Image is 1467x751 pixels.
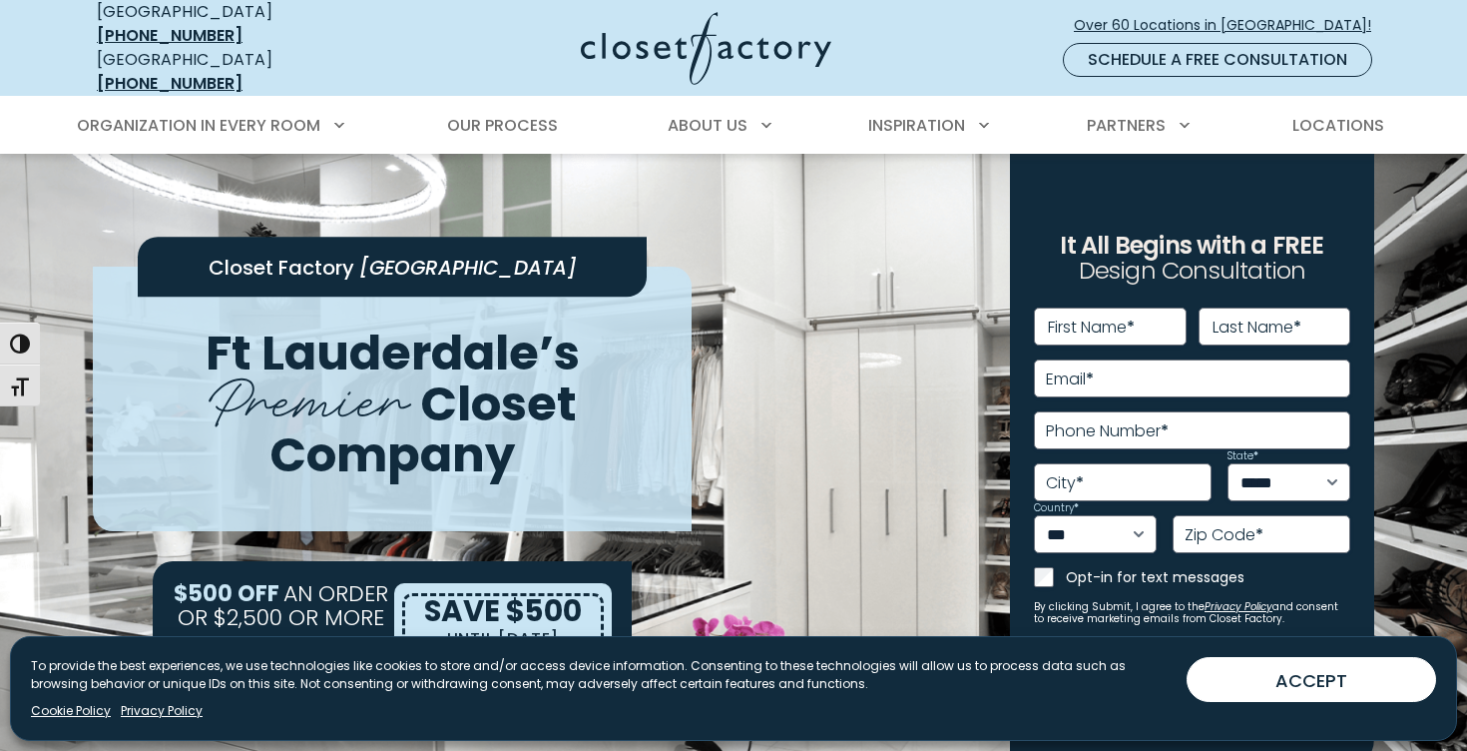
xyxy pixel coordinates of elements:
[215,629,347,669] a: View Details
[447,625,560,653] p: UNTIL [DATE]
[424,590,582,631] span: SAVE $500
[1034,503,1079,513] label: Country
[97,24,243,47] a: [PHONE_NUMBER]
[868,114,965,137] span: Inspiration
[1227,451,1258,461] label: State
[359,254,577,282] span: [GEOGRAPHIC_DATA]
[63,98,1404,154] nav: Primary Menu
[420,371,577,437] span: Closet
[1034,601,1350,625] small: By clicking Submit, I agree to the and consent to receive marketing emails from Closet Factory.
[1063,43,1372,77] a: Schedule a Free Consultation
[1048,320,1135,336] label: First Name
[178,577,388,632] span: AN ORDER OR $2,500 OR MORE
[31,657,1171,693] p: To provide the best experiences, we use technologies like cookies to store and/or access device i...
[121,702,203,720] a: Privacy Policy
[1046,423,1169,439] label: Phone Number
[1205,599,1272,614] a: Privacy Policy
[1187,657,1436,702] button: ACCEPT
[1066,567,1350,587] label: Opt-in for text messages
[174,577,279,608] span: $500 OFF
[269,421,515,488] span: Company
[1079,255,1306,288] span: Design Consultation
[1213,320,1301,336] label: Last Name
[209,350,409,440] span: Premier
[1060,229,1323,262] span: It All Begins with a FREE
[1185,527,1263,543] label: Zip Code
[97,48,386,96] div: [GEOGRAPHIC_DATA]
[31,702,111,720] a: Cookie Policy
[1087,114,1166,137] span: Partners
[1073,8,1388,43] a: Over 60 Locations in [GEOGRAPHIC_DATA]!
[581,12,831,85] img: Closet Factory Logo
[77,114,320,137] span: Organization in Every Room
[1292,114,1384,137] span: Locations
[206,320,580,386] span: Ft Lauderdale’s
[1074,15,1387,36] span: Over 60 Locations in [GEOGRAPHIC_DATA]!
[668,114,747,137] span: About Us
[209,254,354,282] span: Closet Factory
[447,114,558,137] span: Our Process
[97,72,243,95] a: [PHONE_NUMBER]
[1046,475,1084,491] label: City
[1046,372,1094,387] label: Email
